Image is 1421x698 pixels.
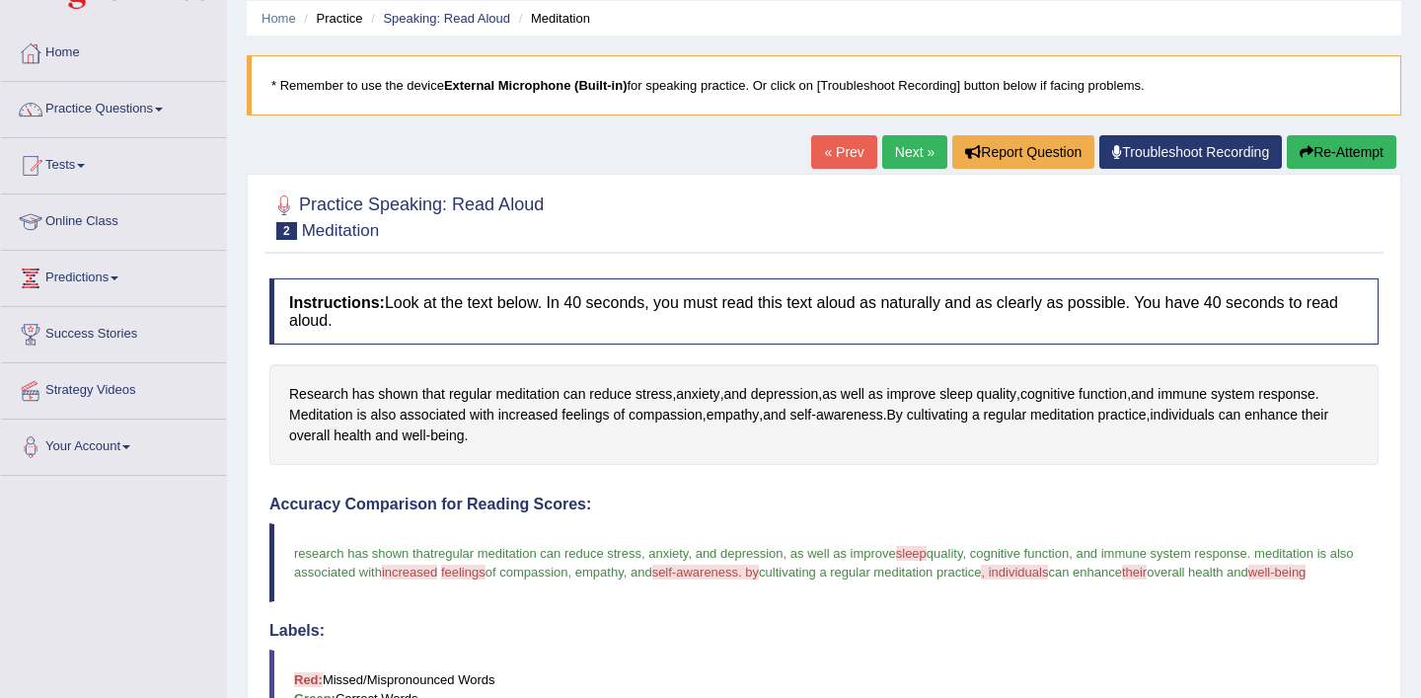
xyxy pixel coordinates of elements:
h4: Look at the text below. In 40 seconds, you must read this text aloud as naturally and as clearly ... [269,278,1379,345]
a: Practice Questions [1,82,226,131]
span: Click to see word definition [352,384,375,405]
h4: Accuracy Comparison for Reading Scores: [269,496,1379,513]
a: Tests [1,138,226,188]
a: Your Account [1,420,226,469]
span: Click to see word definition [972,405,980,426]
span: Click to see word definition [1131,384,1154,405]
span: increased [382,565,437,580]
b: External Microphone (Built-in) [444,78,628,93]
span: Click to see word definition [789,405,811,426]
span: Click to see word definition [1079,384,1127,405]
b: Red: [294,672,323,687]
span: Click to see word definition [289,426,330,446]
span: Click to see word definition [629,405,703,426]
span: Click to see word definition [334,426,371,446]
li: Meditation [514,9,590,28]
span: Click to see word definition [816,405,883,426]
span: Click to see word definition [470,405,494,426]
span: Click to see word definition [378,384,417,405]
span: their [1122,565,1147,580]
span: Click to see word definition [887,405,903,426]
span: Click to see word definition [1020,384,1075,405]
span: Click to see word definition [375,426,398,446]
div: , , , , , . , , - . , - . [269,364,1379,465]
a: Home [262,11,296,26]
span: Click to see word definition [887,384,936,405]
span: Click to see word definition [613,405,625,426]
a: Home [1,26,226,75]
span: Click to see word definition [1158,384,1207,405]
span: Click to see word definition [1211,384,1254,405]
a: Predictions [1,251,226,300]
span: Click to see word definition [402,426,425,446]
span: Click to see word definition [868,384,883,405]
span: as well as improve [790,546,896,561]
span: Click to see word definition [822,384,837,405]
span: Click to see word definition [495,384,560,405]
b: Instructions: [289,294,385,311]
span: Click to see word definition [422,384,445,405]
span: , [688,546,692,561]
span: self-awareness. by [652,565,759,580]
span: Click to see word definition [449,384,492,405]
a: Next » [882,135,947,169]
span: Click to see word definition [1030,405,1094,426]
button: Report Question [952,135,1094,169]
span: Click to see word definition [1302,405,1328,426]
span: Click to see word definition [563,384,586,405]
span: Click to see word definition [1219,405,1241,426]
a: Troubleshoot Recording [1099,135,1282,169]
span: of compassion [486,565,568,580]
span: . [1247,546,1251,561]
span: , [784,546,787,561]
span: Click to see word definition [939,384,972,405]
span: Click to see word definition [371,405,397,426]
span: Click to see word definition [707,405,760,426]
span: Click to see word definition [1151,405,1215,426]
a: Online Class [1,194,226,244]
small: Meditation [302,221,379,240]
span: feelings [441,565,486,580]
span: regular meditation can reduce stress [434,546,641,561]
span: cognitive function [970,546,1069,561]
span: Click to see word definition [676,384,719,405]
span: and [631,565,652,580]
span: research has shown that [294,546,434,561]
span: Click to see word definition [1258,384,1315,405]
span: empathy [575,565,624,580]
span: Click to see word definition [763,405,785,426]
span: Click to see word definition [977,384,1016,405]
span: Click to see word definition [984,405,1027,426]
span: Click to see word definition [1244,405,1298,426]
span: Click to see word definition [400,405,466,426]
span: , [624,565,628,580]
span: cultivating a regular meditation practice [759,565,981,580]
a: « Prev [811,135,876,169]
span: and immune system response [1076,546,1246,561]
span: Click to see word definition [841,384,864,405]
span: and depression [696,546,784,561]
span: 2 [276,222,297,240]
span: sleep [896,546,927,561]
span: Click to see word definition [907,405,968,426]
span: can enhance [1048,565,1121,580]
button: Re-Attempt [1287,135,1396,169]
span: Click to see word definition [356,405,366,426]
blockquote: * Remember to use the device for speaking practice. Or click on [Troubleshoot Recording] button b... [247,55,1401,116]
span: Click to see word definition [498,405,559,426]
span: Click to see word definition [1098,405,1147,426]
li: Practice [299,9,362,28]
span: Click to see word definition [289,405,353,426]
span: Click to see word definition [589,384,632,405]
span: quality [927,546,963,561]
span: Click to see word definition [561,405,609,426]
span: Click to see word definition [430,426,464,446]
a: Speaking: Read Aloud [383,11,510,26]
span: , [962,546,966,561]
span: , [568,565,572,580]
span: Click to see word definition [636,384,672,405]
span: Click to see word definition [289,384,348,405]
span: anxiety [648,546,688,561]
span: , individuals [981,565,1048,580]
a: Success Stories [1,307,226,356]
